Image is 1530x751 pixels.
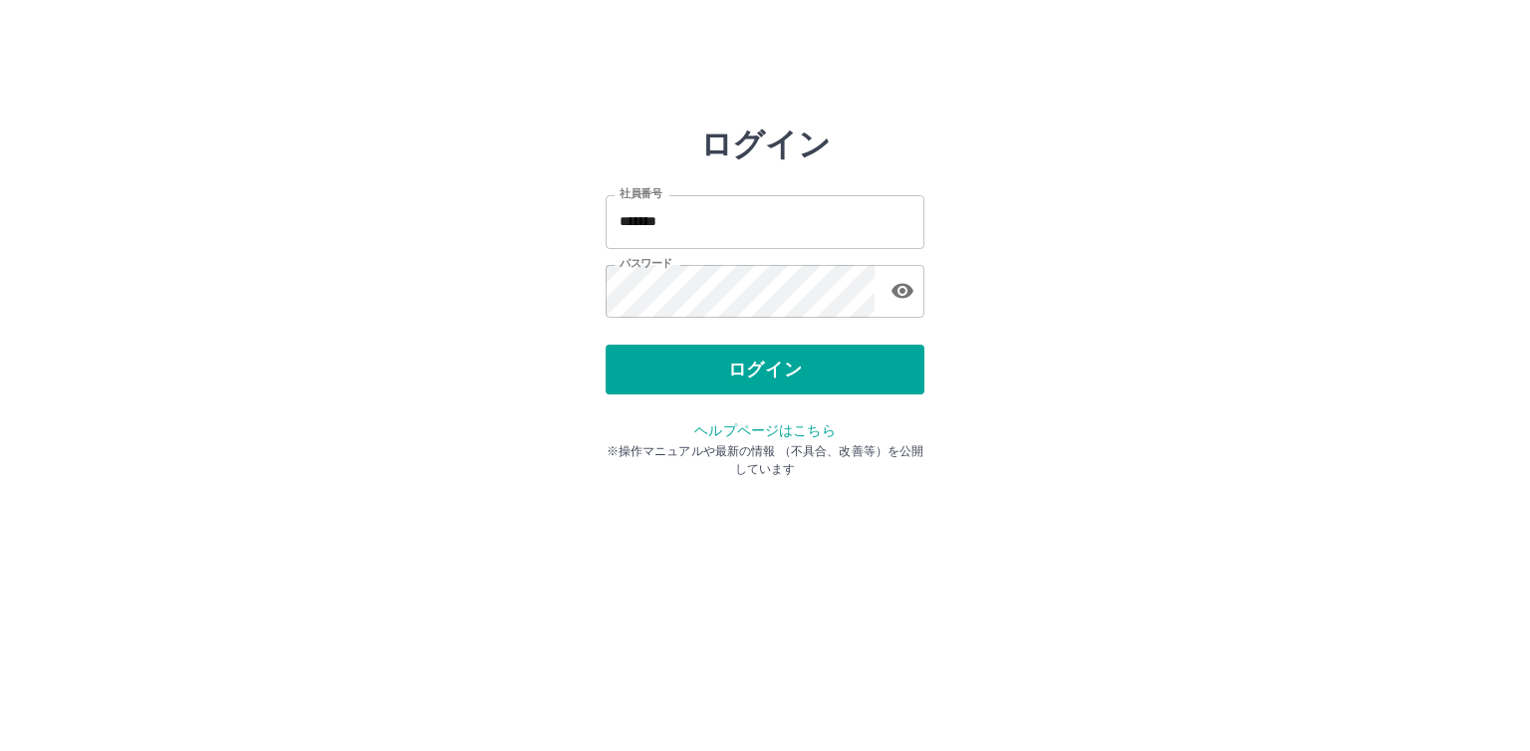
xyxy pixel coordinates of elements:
[606,345,924,394] button: ログイン
[620,186,661,201] label: 社員番号
[606,442,924,478] p: ※操作マニュアルや最新の情報 （不具合、改善等）を公開しています
[620,256,672,271] label: パスワード
[700,125,831,163] h2: ログイン
[694,422,835,438] a: ヘルプページはこちら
